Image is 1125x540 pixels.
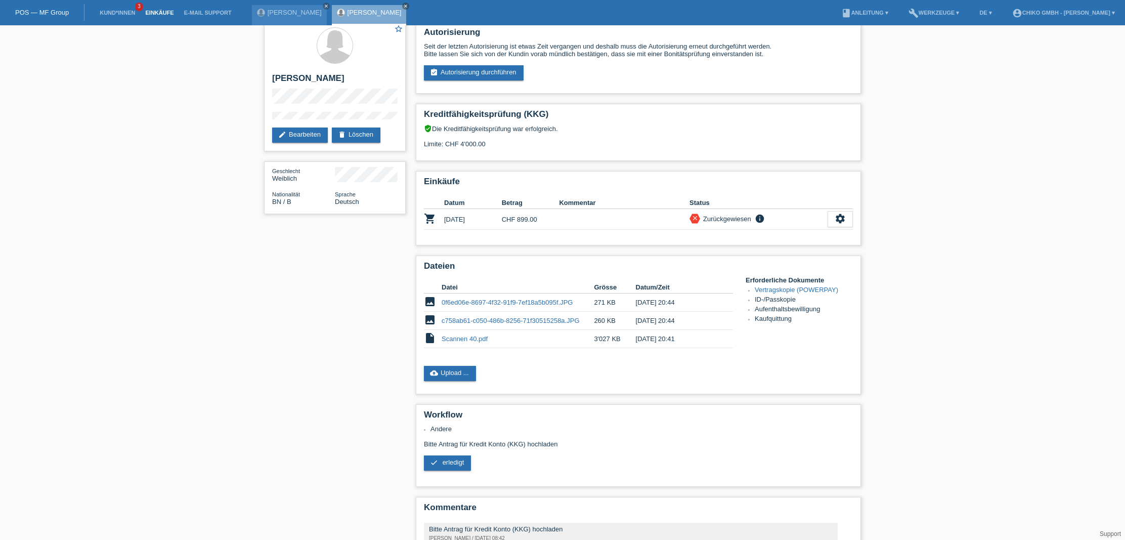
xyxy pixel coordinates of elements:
[424,455,471,471] a: check erledigt
[755,286,838,294] a: Vertragskopie (POWERPAY)
[430,369,438,377] i: cloud_upload
[338,131,346,139] i: delete
[755,305,853,315] li: Aufenthaltsbewilligung
[430,68,438,76] i: assignment_turned_in
[135,3,143,11] span: 3
[636,330,719,348] td: [DATE] 20:41
[908,8,919,18] i: build
[272,168,300,174] span: Geschlecht
[424,124,853,155] div: Die Kreditfähigkeitsprüfung war erfolgreich. Limite: CHF 4'000.00
[903,10,965,16] a: buildWerkzeuge ▾
[442,335,488,343] a: Scannen 40.pdf
[95,10,140,16] a: Kund*innen
[442,281,594,294] th: Datei
[394,24,403,35] a: star_border
[424,314,436,326] i: image
[272,191,300,197] span: Nationalität
[335,198,359,205] span: Deutsch
[402,3,409,10] a: close
[429,525,833,533] div: Bitte Antrag für Kredit Konto (KKG) hochladen
[836,10,893,16] a: bookAnleitung ▾
[424,296,436,308] i: image
[403,4,408,9] i: close
[594,312,635,330] td: 260 KB
[594,330,635,348] td: 3'027 KB
[424,410,853,425] h2: Workflow
[594,281,635,294] th: Grösse
[179,10,237,16] a: E-Mail Support
[424,332,436,344] i: insert_drive_file
[746,276,853,284] h4: Erforderliche Dokumente
[324,4,329,9] i: close
[278,131,286,139] i: edit
[140,10,179,16] a: Einkäufe
[424,124,432,133] i: verified_user
[268,9,322,16] a: [PERSON_NAME]
[424,109,853,124] h2: Kreditfähigkeitsprüfung (KKG)
[332,128,380,143] a: deleteLöschen
[974,10,997,16] a: DE ▾
[335,191,356,197] span: Sprache
[1007,10,1120,16] a: account_circleChiko GmbH - [PERSON_NAME] ▾
[442,317,580,324] a: c758ab61-c050-486b-8256-71f30515258a.JPG
[502,209,559,230] td: CHF 899.00
[754,214,766,224] i: info
[689,197,828,209] th: Status
[755,315,853,324] li: Kaufquittung
[691,215,699,222] i: close
[15,9,69,16] a: POS — MF Group
[841,8,851,18] i: book
[700,214,751,224] div: Zurückgewiesen
[424,43,853,58] div: Seit der letzten Autorisierung ist etwas Zeit vergangen und deshalb muss die Autorisierung erneut...
[636,312,719,330] td: [DATE] 20:44
[502,197,559,209] th: Betrag
[272,167,335,182] div: Weiblich
[444,197,502,209] th: Datum
[424,261,853,276] h2: Dateien
[559,197,689,209] th: Kommentar
[594,294,635,312] td: 271 KB
[323,3,330,10] a: close
[424,65,524,80] a: assignment_turned_inAutorisierung durchführen
[636,281,719,294] th: Datum/Zeit
[424,425,853,478] div: Bitte Antrag für Kredit Konto (KKG) hochladen
[755,296,853,305] li: ID-/Passkopie
[430,425,853,433] li: Andere
[272,73,398,89] h2: [PERSON_NAME]
[430,459,438,467] i: check
[443,459,464,466] span: erledigt
[424,213,436,225] i: POSP00026213
[394,24,403,33] i: star_border
[424,177,853,192] h2: Einkäufe
[444,209,502,230] td: [DATE]
[424,503,853,518] h2: Kommentare
[835,213,846,224] i: settings
[348,9,402,16] a: [PERSON_NAME]
[442,299,573,306] a: 0f6ed06e-8697-4f32-91f9-7ef18a5b095f.JPG
[424,27,853,43] h2: Autorisierung
[1100,530,1121,537] a: Support
[272,128,328,143] a: editBearbeiten
[1012,8,1022,18] i: account_circle
[636,294,719,312] td: [DATE] 20:44
[272,198,291,205] span: Brunei / B / 20.10.2005
[424,366,476,381] a: cloud_uploadUpload ...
